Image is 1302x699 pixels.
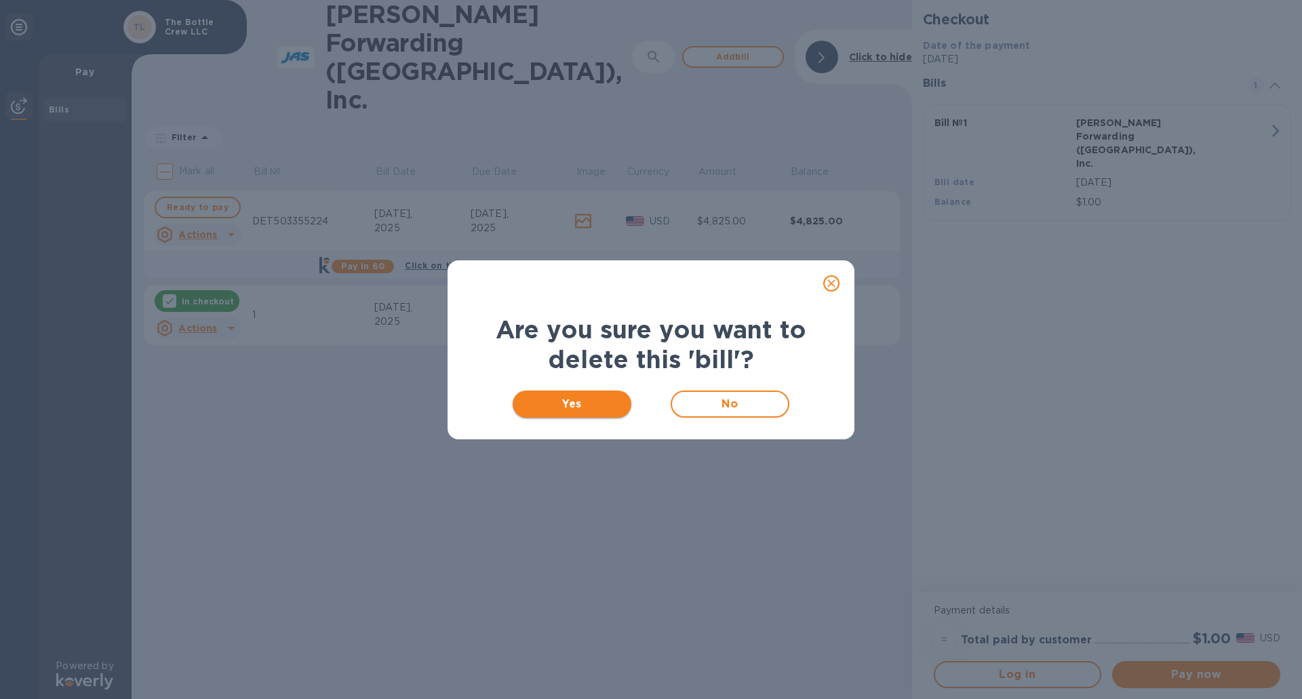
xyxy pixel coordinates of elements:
[496,315,806,374] b: Are you sure you want to delete this 'bill'?
[671,391,789,418] button: No
[815,267,848,300] button: close
[683,396,777,412] span: No
[524,396,620,412] span: Yes
[513,391,631,418] button: Yes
